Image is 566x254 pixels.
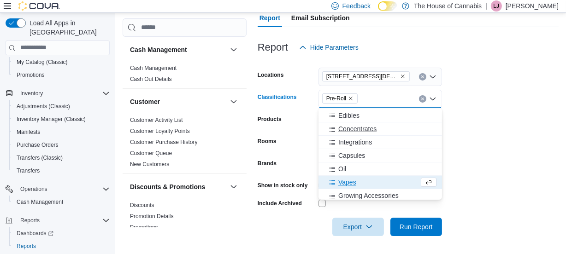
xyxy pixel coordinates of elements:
button: Vapes [318,176,442,189]
button: Run Report [390,218,442,236]
button: Export [332,218,384,236]
button: Integrations [318,136,442,149]
div: Choose from the following options [318,16,442,229]
span: Concentrates [338,124,377,133]
span: Reports [17,242,36,250]
h3: Customer [130,97,160,106]
span: Reports [13,241,110,252]
span: Purchase Orders [13,139,110,150]
a: Promotions [130,224,158,231]
a: Discounts [130,202,154,208]
span: Customer Purchase History [130,139,198,146]
span: Dashboards [17,230,53,237]
button: Transfers [9,164,113,177]
a: Adjustments (Classic) [13,101,74,112]
a: Customer Queue [130,150,172,156]
span: [STREET_ADDRESS][DEMOGRAPHIC_DATA] [326,72,398,81]
a: Customer Loyalty Points [130,128,190,134]
span: Operations [20,185,47,193]
span: Pre-Roll [322,93,358,104]
span: Promotions [13,69,110,81]
span: Promotions [17,71,45,79]
button: My Catalog (Classic) [9,56,113,69]
span: Growing Accessories [338,191,399,200]
span: Cash Management [130,64,177,72]
button: Inventory [2,87,113,100]
span: Hide Parameters [310,43,359,52]
span: Adjustments (Classic) [17,103,70,110]
button: Cash Management [130,45,226,54]
span: Cash Out Details [130,75,172,83]
span: 1 Church St, Unit 9 Keswick [322,71,410,81]
button: Promotions [9,69,113,81]
span: Load All Apps in [GEOGRAPHIC_DATA] [26,18,110,37]
h3: Discounts & Promotions [130,182,205,191]
span: Transfers (Classic) [13,152,110,163]
span: Purchase Orders [17,141,59,149]
span: Email Subscription [291,9,350,27]
span: Edibles [338,111,360,120]
button: Close list of options [429,95,436,103]
a: Cash Management [13,196,67,208]
a: Customer Activity List [130,117,183,123]
span: Reports [17,215,110,226]
span: Run Report [400,222,433,231]
button: Operations [2,183,113,196]
button: Operations [17,184,51,195]
span: Promotion Details [130,213,174,220]
a: Manifests [13,127,44,138]
a: Purchase Orders [13,139,62,150]
a: Dashboards [13,228,57,239]
div: Discounts & Promotions [123,200,247,237]
span: My Catalog (Classic) [13,57,110,68]
span: Transfers (Classic) [17,154,63,162]
span: Integrations [338,138,372,147]
button: Customer [130,97,226,106]
a: My Catalog (Classic) [13,57,71,68]
button: Discounts & Promotions [228,181,239,192]
span: Export [338,218,378,236]
button: Edibles [318,109,442,122]
span: Manifests [13,127,110,138]
button: Oil [318,162,442,176]
span: Report [259,9,280,27]
button: Inventory Manager (Classic) [9,113,113,126]
a: Promotions [13,69,48,81]
button: Adjustments (Classic) [9,100,113,113]
span: Manifests [17,128,40,136]
span: Feedback [342,1,371,11]
img: Cova [18,1,60,11]
span: Adjustments (Classic) [13,101,110,112]
button: Customer [228,96,239,107]
span: Transfers [17,167,40,174]
button: Growing Accessories [318,189,442,202]
span: Inventory [20,90,43,97]
button: Capsules [318,149,442,162]
label: Rooms [258,138,277,145]
p: | [485,0,487,12]
button: Discounts & Promotions [130,182,226,191]
span: Oil [338,164,346,173]
div: Liam Jefferson [491,0,502,12]
span: Pre-Roll [326,94,346,103]
label: Show in stock only [258,182,308,189]
span: Inventory [17,88,110,99]
button: Purchase Orders [9,139,113,151]
a: Transfers (Classic) [13,152,66,163]
button: Clear input [419,73,426,81]
button: Hide Parameters [295,38,362,57]
label: Classifications [258,93,297,101]
button: Clear input [419,95,426,103]
button: Reports [2,214,113,227]
span: Vapes [338,178,356,187]
label: Locations [258,71,284,79]
p: [PERSON_NAME] [506,0,559,12]
button: Cash Management [9,196,113,208]
span: New Customers [130,161,169,168]
input: Dark Mode [378,1,397,11]
a: Transfers [13,165,43,176]
button: Remove 1 Church St, Unit 9 Keswick from selection in this group [400,74,406,79]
